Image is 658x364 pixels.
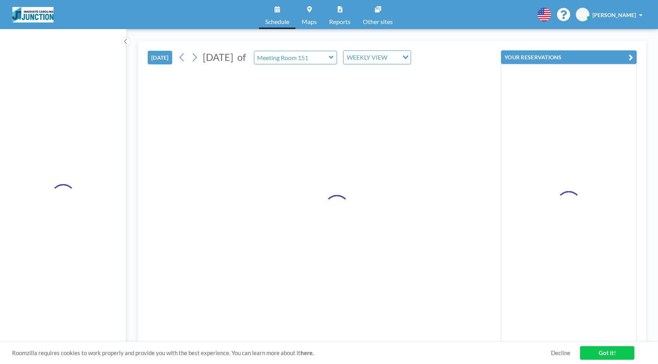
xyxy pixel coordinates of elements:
[301,349,314,356] a: here.
[12,7,54,22] img: organization-logo
[237,51,246,63] span: of
[345,52,389,62] span: WEEKLY VIEW
[329,19,351,25] span: Reports
[254,51,329,64] input: Meeting Room 151
[302,19,317,25] span: Maps
[344,51,411,64] div: Search for option
[578,11,587,18] span: MH
[12,349,551,357] span: Roomzilla requires cookies to work properly and provide you with the best experience. You can lea...
[148,51,172,64] button: [DATE]
[390,52,398,62] input: Search for option
[501,50,637,64] button: YOUR RESERVATIONS
[592,12,636,18] span: [PERSON_NAME]
[265,19,289,25] span: Schedule
[551,349,570,357] a: Decline
[363,19,393,25] span: Other sites
[580,346,634,360] a: Got it!
[203,51,233,63] span: [DATE]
